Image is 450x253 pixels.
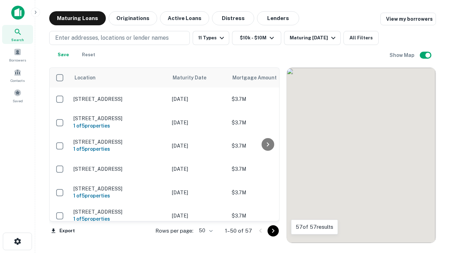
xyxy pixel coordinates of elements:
[160,11,209,25] button: Active Loans
[232,189,302,196] p: $3.7M
[49,226,77,236] button: Export
[232,165,302,173] p: $3.7M
[257,11,299,25] button: Lenders
[73,115,165,122] p: [STREET_ADDRESS]
[290,34,337,42] div: Maturing [DATE]
[172,95,225,103] p: [DATE]
[232,119,302,126] p: $3.7M
[173,73,216,82] span: Maturity Date
[49,11,106,25] button: Maturing Loans
[287,68,436,243] div: 0 0
[11,6,25,20] img: capitalize-icon.png
[13,98,23,104] span: Saved
[228,68,306,87] th: Mortgage Amount
[268,225,279,236] button: Go to next page
[343,31,379,45] button: All Filters
[52,48,75,62] button: Save your search to get updates of matches that match your search criteria.
[415,174,450,208] iframe: Chat Widget
[172,119,225,126] p: [DATE]
[2,66,33,85] a: Contacts
[225,227,252,235] p: 1–50 of 57
[73,186,165,192] p: [STREET_ADDRESS]
[2,25,33,44] a: Search
[11,78,25,83] span: Contacts
[73,145,165,153] h6: 1 of 5 properties
[284,31,341,45] button: Maturing [DATE]
[73,139,165,145] p: [STREET_ADDRESS]
[232,212,302,220] p: $3.7M
[73,96,165,102] p: [STREET_ADDRESS]
[49,31,190,45] button: Enter addresses, locations or lender names
[172,142,225,150] p: [DATE]
[55,34,169,42] p: Enter addresses, locations or lender names
[232,142,302,150] p: $3.7M
[172,189,225,196] p: [DATE]
[74,73,96,82] span: Location
[9,57,26,63] span: Borrowers
[109,11,157,25] button: Originations
[2,45,33,64] a: Borrowers
[296,223,333,231] p: 57 of 57 results
[232,73,286,82] span: Mortgage Amount
[73,166,165,172] p: [STREET_ADDRESS]
[73,215,165,223] h6: 1 of 5 properties
[73,209,165,215] p: [STREET_ADDRESS]
[196,226,214,236] div: 50
[2,86,33,105] a: Saved
[155,227,193,235] p: Rows per page:
[168,68,228,87] th: Maturity Date
[73,192,165,200] h6: 1 of 5 properties
[232,95,302,103] p: $3.7M
[77,48,100,62] button: Reset
[172,212,225,220] p: [DATE]
[193,31,229,45] button: 11 Types
[172,165,225,173] p: [DATE]
[212,11,254,25] button: Distress
[70,68,168,87] th: Location
[380,13,436,25] a: View my borrowers
[73,122,165,130] h6: 1 of 5 properties
[232,31,281,45] button: $10k - $10M
[390,51,416,59] h6: Show Map
[11,37,24,43] span: Search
